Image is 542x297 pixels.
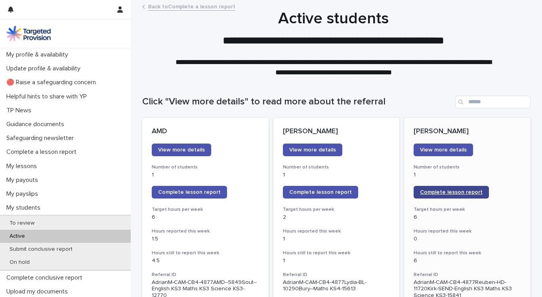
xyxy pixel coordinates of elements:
[148,2,235,11] a: Back toComplete a lesson report
[283,272,390,278] h3: Referral ID
[3,259,36,266] p: On hold
[414,236,521,242] p: 0
[414,257,521,264] p: 6
[3,65,87,72] p: Update profile & availability
[420,147,467,153] span: View more details
[3,274,89,282] p: Complete conclusive report
[289,189,352,195] span: Complete lesson report
[283,250,390,256] h3: Hours still to report this week
[283,214,390,221] p: 2
[152,186,227,199] a: Complete lesson report
[283,279,390,293] p: AdrianM-CAM-CB4-4877Lydia-BL-10290Bury--Maths KS4-15613
[3,220,41,227] p: To review
[414,228,521,235] h3: Hours reported this week
[152,228,259,235] h3: Hours reported this week
[158,147,205,153] span: View more details
[152,206,259,213] h3: Target hours per week
[3,288,74,295] p: Upload my documents
[152,144,211,156] a: View more details
[152,250,259,256] h3: Hours still to report this week
[414,206,521,213] h3: Target hours per week
[3,246,79,253] p: Submit conclusive report
[283,127,390,136] p: [PERSON_NAME]
[3,204,47,212] p: My students
[414,250,521,256] h3: Hours still to report this week
[3,107,38,114] p: TP News
[152,127,259,136] p: AMD
[283,257,390,264] p: 1
[420,189,483,195] span: Complete lesson report
[414,164,521,170] h3: Number of students
[3,233,31,240] p: Active
[3,93,93,100] p: Helpful hints to share with YP
[152,164,259,170] h3: Number of students
[414,172,521,178] p: 1
[283,186,358,199] a: Complete lesson report
[3,163,43,170] p: My lessons
[455,96,531,108] input: Search
[6,26,51,42] img: M5nRWzHhSzIhMunXDL62
[283,228,390,235] h3: Hours reported this week
[283,172,390,178] p: 1
[158,189,221,195] span: Complete lesson report
[3,51,74,59] p: My profile & availability
[139,9,528,28] h1: Active students
[3,190,44,198] p: My payslips
[3,134,80,142] p: Safeguarding newsletter
[152,272,259,278] h3: Referral ID
[3,176,44,184] p: My payouts
[3,148,83,156] p: Complete a lesson report
[414,272,521,278] h3: Referral ID
[152,236,259,242] p: 1.5
[414,214,521,221] p: 6
[3,79,102,86] p: 🔴 Raise a safeguarding concern
[414,186,489,199] a: Complete lesson report
[142,96,452,108] h1: Click "View more details" to read more about the referral
[283,144,342,156] a: View more details
[3,121,71,128] p: Guidance documents
[414,127,521,136] p: [PERSON_NAME]
[289,147,336,153] span: View more details
[283,236,390,242] p: 1
[283,164,390,170] h3: Number of students
[152,214,259,221] p: 6
[414,144,473,156] a: View more details
[283,206,390,213] h3: Target hours per week
[152,257,259,264] p: 4.5
[152,172,259,178] p: 1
